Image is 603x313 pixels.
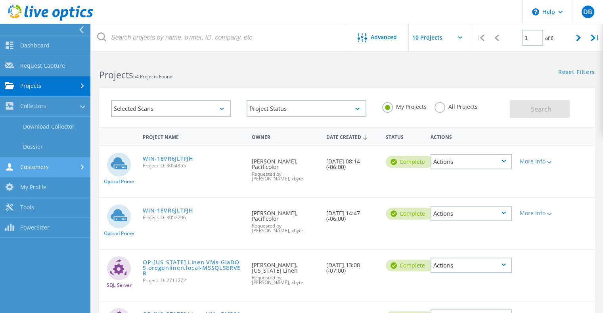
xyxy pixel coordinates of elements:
div: | [587,24,603,52]
span: Search [531,105,551,114]
div: [DATE] 08:14 (-06:00) [322,146,382,178]
div: Status [382,129,427,144]
a: WIN-18VR6JLTFJH [143,208,193,213]
a: WIN-18VR6JLTFJH [143,156,193,161]
span: Advanced [371,34,397,40]
span: Optical Prime [104,179,134,184]
div: Project Status [247,100,366,117]
span: Requested by [PERSON_NAME], xbyte [252,224,318,233]
div: [PERSON_NAME], Pacificolor [248,146,322,189]
button: Search [510,100,570,118]
span: SQL Server [107,283,132,288]
input: Search projects by name, owner, ID, company, etc [91,24,346,51]
svg: \n [532,8,539,15]
div: Date Created [322,129,382,144]
span: of 6 [545,35,553,42]
label: My Projects [382,102,427,110]
span: Project ID: 3052206 [143,215,244,220]
span: DB [583,9,592,15]
span: Project ID: 2711772 [143,278,244,283]
span: Requested by [PERSON_NAME], xbyte [252,275,318,285]
span: Optical Prime [104,231,134,236]
a: OP-[US_STATE] Linen VMs-GlaDOS.oregonlinen.local-MSSQLSERVER [143,260,244,276]
div: Actions [427,129,516,144]
div: More Info [520,211,551,216]
div: [DATE] 14:47 (-06:00) [322,198,382,230]
div: Complete [386,260,433,271]
span: Requested by [PERSON_NAME], xbyte [252,172,318,181]
div: Project Name [139,129,248,144]
div: Complete [386,208,433,220]
a: Reset Filters [558,69,595,76]
div: More Info [520,159,551,164]
div: Actions [431,206,512,221]
span: 54 Projects Found [133,73,172,80]
div: [PERSON_NAME], [US_STATE] Linen [248,250,322,293]
div: [PERSON_NAME], Pacificolor [248,198,322,241]
div: Complete [386,156,433,168]
div: Owner [248,129,322,144]
div: | [472,24,488,52]
div: Actions [431,154,512,169]
span: Project ID: 3054855 [143,163,244,168]
div: Selected Scans [111,100,231,117]
a: Live Optics Dashboard [8,17,93,22]
div: Actions [431,258,512,273]
label: All Projects [435,102,478,110]
b: Projects [99,68,133,81]
div: [DATE] 13:08 (-07:00) [322,250,382,281]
